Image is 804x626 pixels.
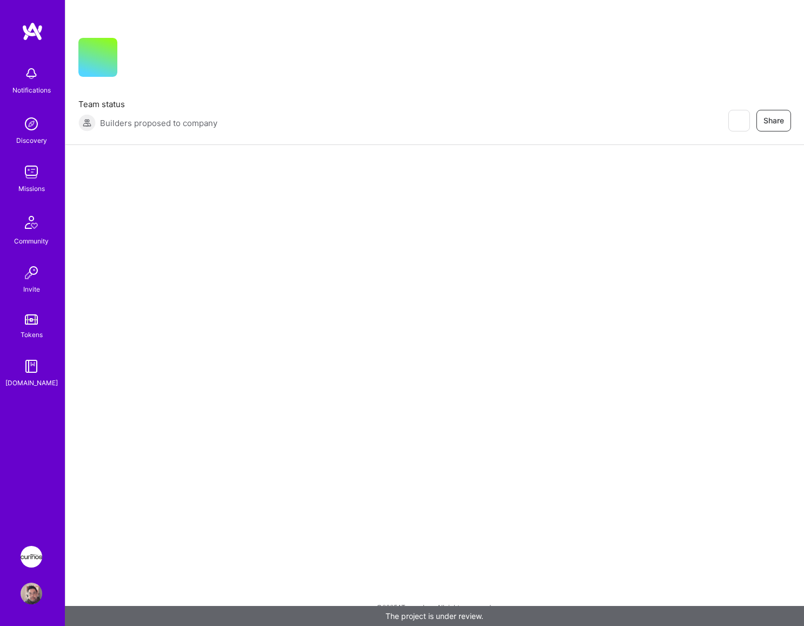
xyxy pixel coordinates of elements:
div: Notifications [12,84,51,96]
img: Builders proposed to company [78,114,96,131]
img: teamwork [21,161,42,183]
div: [DOMAIN_NAME] [5,377,58,388]
img: Curinos: Transforming Data Delivery in Financial Services [21,546,42,568]
img: bell [21,63,42,84]
a: User Avatar [18,583,45,604]
span: Builders proposed to company [100,117,217,129]
button: Share [756,110,791,131]
img: Invite [21,262,42,284]
img: tokens [25,314,38,325]
i: icon EyeClosed [734,116,743,125]
img: logo [22,22,43,41]
img: discovery [21,113,42,135]
a: Curinos: Transforming Data Delivery in Financial Services [18,546,45,568]
div: Tokens [21,329,43,340]
img: guide book [21,355,42,377]
div: Discovery [16,135,47,146]
div: Invite [23,284,40,295]
div: Community [14,235,49,247]
div: The project is under review. [65,606,804,626]
div: Missions [18,183,45,194]
span: Share [763,115,784,126]
img: Community [18,209,44,235]
span: Team status [78,98,217,110]
img: User Avatar [21,583,42,604]
i: icon CompanyGray [130,55,139,64]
